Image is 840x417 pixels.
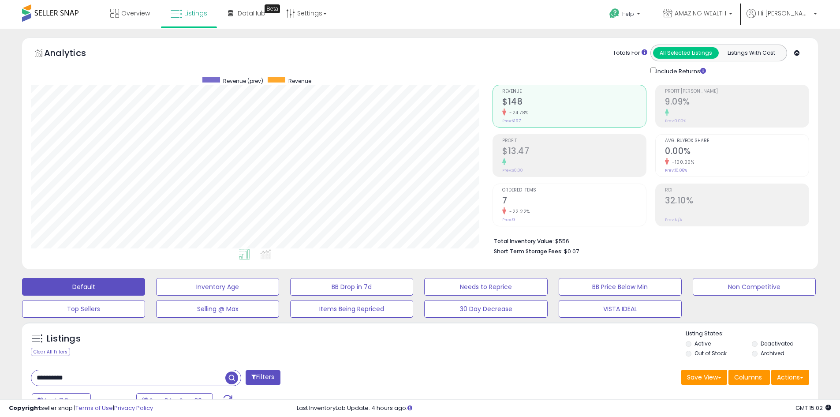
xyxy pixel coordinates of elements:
span: Profit [PERSON_NAME] [665,89,809,94]
button: BB Drop in 7d [290,278,413,296]
button: Items Being Repriced [290,300,413,318]
li: $556 [494,235,803,246]
div: Include Returns [644,66,717,76]
small: Prev: 9 [502,217,515,222]
button: Filters [246,370,280,385]
button: Save View [681,370,727,385]
a: Hi [PERSON_NAME] [747,9,817,29]
div: Totals For [613,49,647,57]
span: Revenue [288,77,311,85]
h5: Analytics [44,47,103,61]
button: Top Sellers [22,300,145,318]
span: Columns [734,373,762,382]
span: AMAZING WEALTH [675,9,726,18]
button: Actions [771,370,809,385]
button: Non Competitive [693,278,816,296]
button: Selling @ Max [156,300,279,318]
label: Active [694,340,711,347]
button: 30 Day Decrease [424,300,547,318]
a: Help [602,1,649,29]
strong: Copyright [9,404,41,412]
span: Compared to: [92,397,133,406]
span: $0.07 [564,247,579,255]
h2: 7 [502,195,646,207]
button: Inventory Age [156,278,279,296]
h2: $13.47 [502,146,646,158]
h2: 32.10% [665,195,809,207]
span: Profit [502,139,646,143]
button: All Selected Listings [653,47,719,59]
div: Last InventoryLab Update: 4 hours ago. [297,404,831,413]
b: Short Term Storage Fees: [494,248,563,255]
p: Listing States: [686,330,818,338]
span: Revenue (prev) [223,77,263,85]
a: Terms of Use [75,404,113,412]
button: Sep-24 - Sep-30 [136,393,213,408]
span: Ordered Items [502,188,646,193]
div: Tooltip anchor [265,4,280,13]
div: Clear All Filters [31,348,70,356]
button: VISTA IDEAL [559,300,682,318]
div: seller snap | | [9,404,153,413]
button: Last 7 Days [32,393,91,408]
span: Overview [121,9,150,18]
small: Prev: N/A [665,217,682,222]
span: Revenue [502,89,646,94]
button: Default [22,278,145,296]
h2: $148 [502,97,646,109]
h2: 9.09% [665,97,809,109]
h2: 0.00% [665,146,809,158]
h5: Listings [47,333,81,345]
button: Needs to Reprice [424,278,547,296]
label: Deactivated [761,340,794,347]
small: -100.00% [669,159,694,165]
small: Prev: 10.08% [665,168,687,173]
span: DataHub [238,9,265,18]
small: -24.78% [506,109,529,116]
small: Prev: 0.00% [665,118,686,124]
span: Sep-24 - Sep-30 [149,396,202,405]
label: Out of Stock [694,349,727,357]
span: Hi [PERSON_NAME] [758,9,811,18]
span: Listings [184,9,207,18]
small: -22.22% [506,208,530,215]
b: Total Inventory Value: [494,237,554,245]
label: Archived [761,349,784,357]
span: Avg. Buybox Share [665,139,809,143]
button: Columns [728,370,770,385]
button: Listings With Cost [718,47,784,59]
span: Help [622,10,634,18]
span: 2025-10-9 15:02 GMT [795,404,831,412]
span: ROI [665,188,809,193]
span: Last 7 Days [45,396,80,405]
button: BB Price Below Min [559,278,682,296]
small: Prev: $197 [502,118,521,124]
i: Get Help [609,8,620,19]
a: Privacy Policy [114,404,153,412]
small: Prev: $0.00 [502,168,523,173]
